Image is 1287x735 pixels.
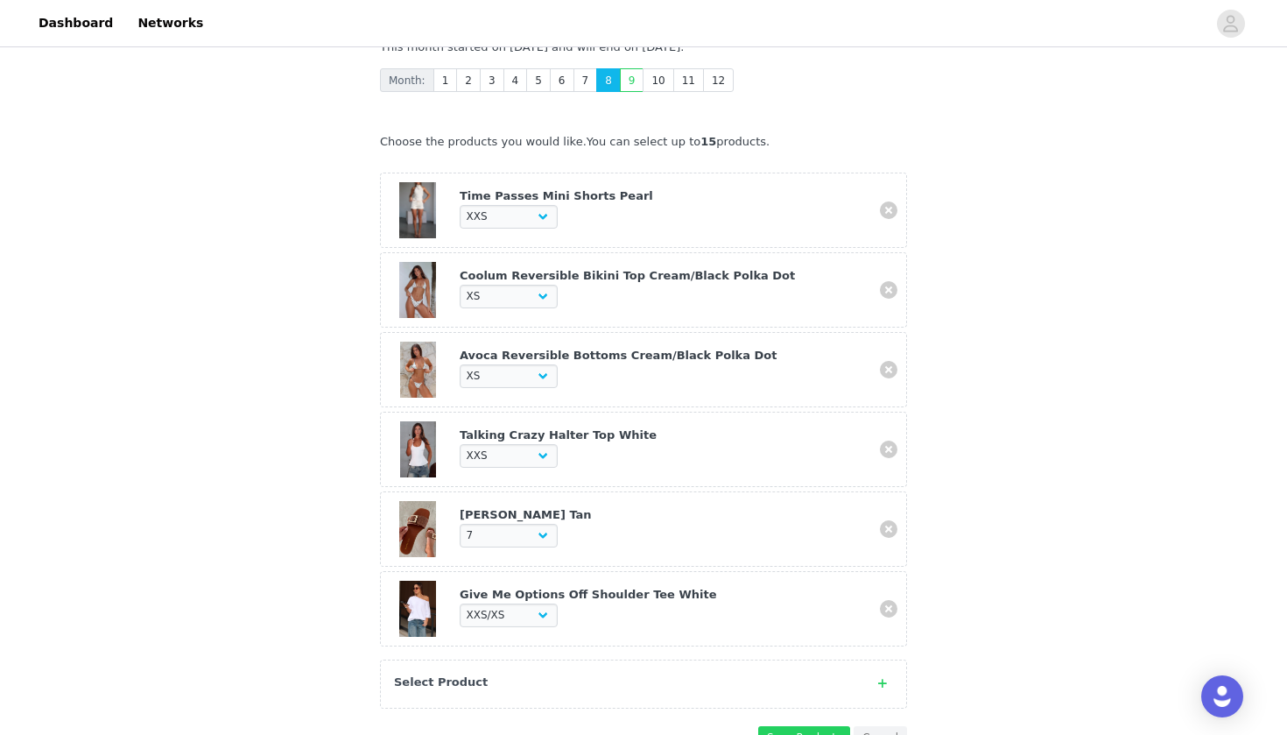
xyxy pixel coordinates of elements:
[460,427,866,444] div: Talking Crazy Halter Top White
[456,68,481,92] a: 2
[643,68,673,92] a: 10
[526,68,551,92] a: 5
[550,68,574,92] a: 6
[1222,10,1239,38] div: avatar
[394,675,488,689] strong: Select Product
[503,68,528,92] a: 4
[673,68,704,92] a: 11
[460,506,866,524] div: [PERSON_NAME] Tan
[1201,675,1243,717] div: Open Intercom Messenger
[433,68,458,92] a: 1
[460,347,866,364] div: Avoca Reversible Bottoms Cream/Black Polka Dot
[573,68,598,92] a: 7
[460,586,866,604] div: Give Me Options Off Shoulder Tee White
[700,135,716,148] strong: 15
[28,4,123,43] a: Dashboard
[380,133,907,151] p: Choose the products you would like.
[703,68,734,92] a: 12
[460,267,866,285] div: Coolum Reversible Bikini Top Cream/Black Polka Dot
[480,68,504,92] a: 3
[596,68,621,92] a: 8
[620,68,644,92] a: 9
[587,135,770,148] span: You can select up to products.
[380,40,684,53] span: This month started on [DATE] and will end on [DATE].
[127,4,214,43] a: Networks
[460,187,866,205] div: Time Passes Mini Shorts Pearl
